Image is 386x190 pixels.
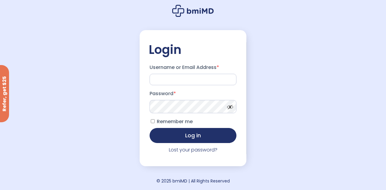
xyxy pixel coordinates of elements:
span: Remember me [157,118,193,125]
button: Log in [150,128,236,143]
a: Lost your password? [169,146,217,153]
div: © 2025 bmiMD | All Rights Reserved [157,177,230,185]
label: Password [150,89,236,98]
label: Username or Email Address [150,63,236,72]
h2: Login [149,42,237,57]
input: Remember me [151,119,155,123]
